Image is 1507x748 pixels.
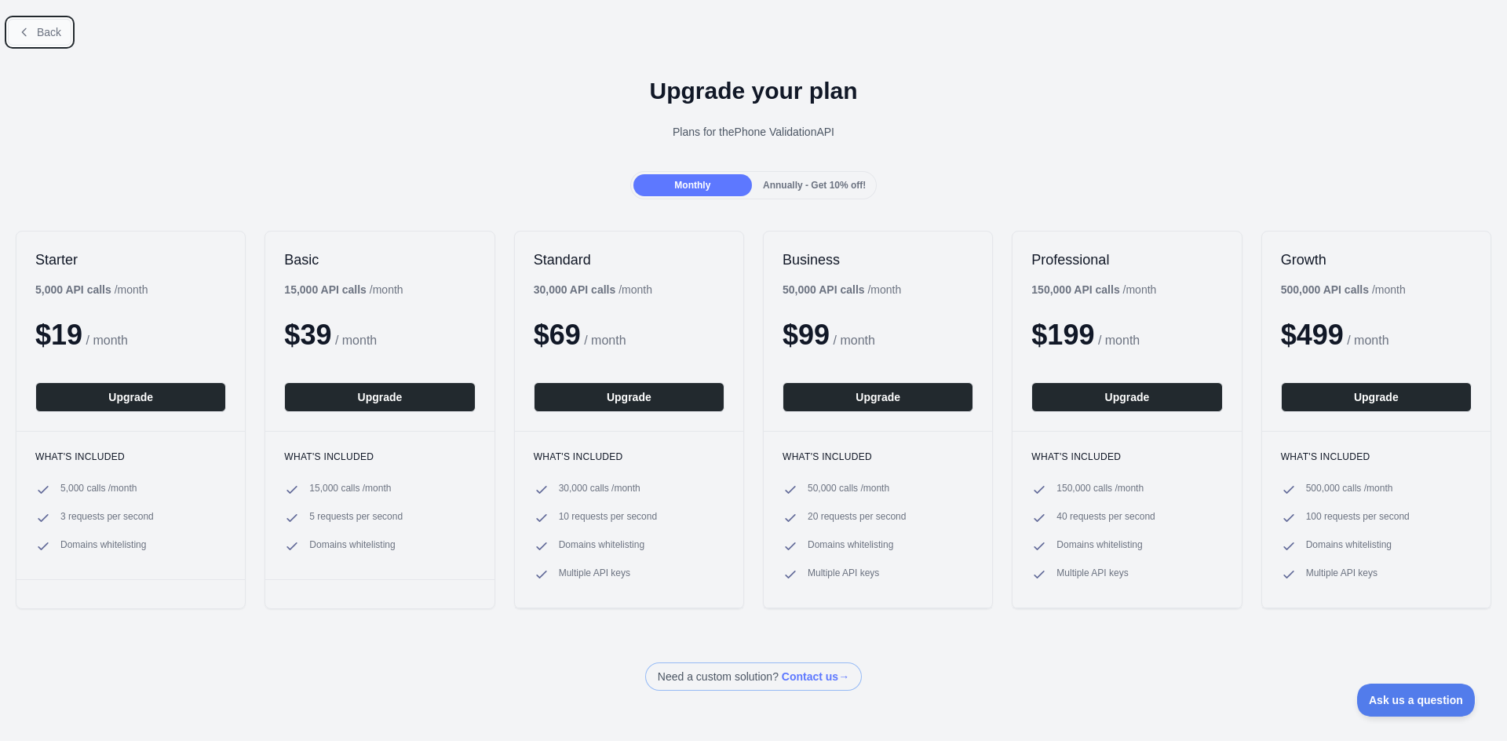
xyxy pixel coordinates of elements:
[534,283,616,296] b: 30,000 API calls
[783,319,830,351] span: $ 99
[1031,250,1222,269] h2: Professional
[534,282,652,297] div: / month
[534,250,724,269] h2: Standard
[1031,319,1094,351] span: $ 199
[1357,684,1476,717] iframe: Toggle Customer Support
[1031,282,1156,297] div: / month
[1031,283,1119,296] b: 150,000 API calls
[783,282,901,297] div: / month
[783,283,865,296] b: 50,000 API calls
[783,250,973,269] h2: Business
